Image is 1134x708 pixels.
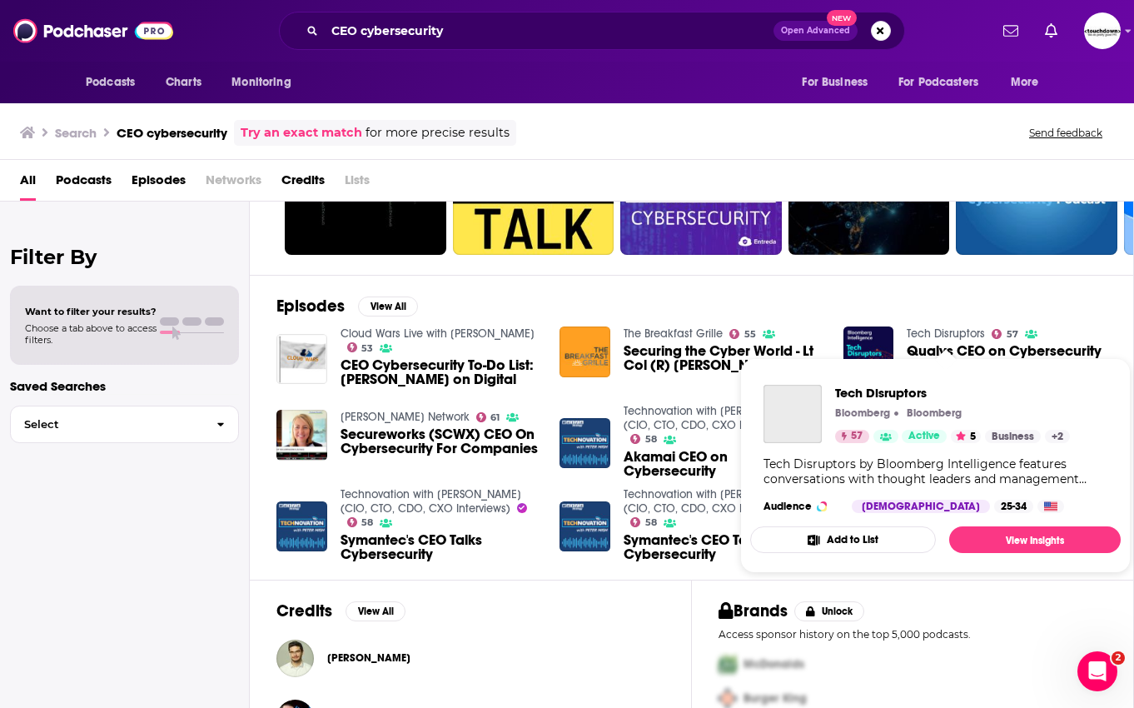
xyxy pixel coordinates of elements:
a: Tech Disruptors [907,327,985,341]
span: Networks [206,167,261,201]
a: Secureworks (SCWX) CEO On Cybersecurity For Companies [341,427,540,456]
a: Podcasts [56,167,112,201]
div: Tech Disruptors by Bloomberg Intelligence features conversations with thought leaders and managem... [763,456,1107,486]
button: 5 [951,430,981,443]
a: 53 [347,342,374,352]
a: Episodes [132,167,186,201]
a: 57 [992,329,1018,339]
img: User Profile [1084,12,1121,49]
div: Search podcasts, credits, & more... [279,12,905,50]
img: First Pro Logo [712,647,744,681]
button: View All [358,297,418,317]
button: Dean SysmanDean Sysman [276,631,664,685]
a: EpisodesView All [276,296,418,317]
button: Unlock [794,601,865,621]
button: open menu [888,67,1002,98]
a: Cloud Wars Live with Bob Evans [341,327,535,341]
button: open menu [74,67,157,98]
a: 58 [347,517,374,527]
span: Securing the Cyber World - Lt Col (R) [PERSON_NAME], CEO, Cybersecurity [GEOGRAPHIC_DATA] [624,344,823,372]
input: Search podcasts, credits, & more... [325,17,773,44]
span: Choose a tab above to access filters. [25,322,157,346]
img: Symantec's CEO Talks Cybersecurity [276,501,327,552]
a: Show notifications dropdown [997,17,1025,45]
img: CEO Cybersecurity To-Do List: Sadin on Digital [276,334,327,385]
a: 55 [729,329,756,339]
span: McDonalds [744,657,804,671]
a: 58 [630,434,657,444]
img: Qualys CEO on Cybersecurity Risk Environment [843,327,894,377]
span: Select [11,419,203,430]
img: Securing the Cyber World - Lt Col (R) Husin Jazri, CEO, Cybersecurity Malaysia [560,327,610,377]
a: Credits [281,167,325,201]
p: Saved Searches [10,378,239,394]
span: For Podcasters [898,71,978,94]
span: Monitoring [231,71,291,94]
span: [PERSON_NAME] [327,651,410,665]
a: Qualys CEO on Cybersecurity Risk Environment [907,344,1107,372]
span: 2 [1112,651,1125,665]
a: Akamai CEO on Cybersecurity [560,418,610,469]
a: Schwab Network [341,410,470,424]
span: Podcasts [86,71,135,94]
img: Podchaser - Follow, Share and Rate Podcasts [13,15,173,47]
img: Secureworks (SCWX) CEO On Cybersecurity For Companies [276,410,327,461]
a: Try an exact match [241,123,362,142]
a: Active [902,430,947,443]
a: CEO Cybersecurity To-Do List: Sadin on Digital [341,358,540,386]
span: 57 [1007,331,1018,338]
a: 57 [835,430,869,443]
span: Logged in as jvervelde [1084,12,1121,49]
h3: CEO cybersecurity [117,125,227,141]
img: Dean Sysman [276,640,314,677]
span: 53 [361,345,373,352]
h3: Audience [763,500,838,513]
a: Tech Disruptors [835,385,1070,401]
p: Access sponsor history on the top 5,000 podcasts. [719,628,1107,641]
span: 55 [744,331,756,338]
h2: Credits [276,601,332,621]
a: The Breakfast Grille [624,327,723,341]
span: Symantec's CEO Talks Cybersecurity [624,533,823,561]
a: Akamai CEO on Cybersecurity [624,450,823,478]
a: View Insights [949,526,1121,553]
a: Business [985,430,1041,443]
button: Select [10,406,239,443]
a: Securing the Cyber World - Lt Col (R) Husin Jazri, CEO, Cybersecurity Malaysia [624,344,823,372]
button: Show profile menu [1084,12,1121,49]
a: +2 [1045,430,1070,443]
button: View All [346,601,405,621]
span: For Business [802,71,868,94]
a: All [20,167,36,201]
button: Add to List [750,526,936,553]
a: 58 [630,517,657,527]
a: Technovation with Peter High (CIO, CTO, CDO, CXO Interviews) [624,487,804,516]
a: Symantec's CEO Talks Cybersecurity [341,533,540,561]
div: 25-34 [994,500,1033,513]
span: Burger King [744,691,807,706]
span: 58 [361,519,373,526]
span: 57 [851,428,863,445]
iframe: Intercom live chat [1077,651,1117,691]
span: for more precise results [366,123,510,142]
span: Charts [166,71,201,94]
span: Lists [345,167,370,201]
h2: Filter By [10,245,239,269]
a: BloombergBloomberg [903,406,962,420]
img: Symantec's CEO Talks Cybersecurity [560,501,610,552]
span: Open Advanced [781,27,850,35]
a: Tech Disruptors [763,385,822,443]
a: Technovation with Peter High (CIO, CTO, CDO, CXO Interviews) [341,487,521,516]
a: Show notifications dropdown [1038,17,1064,45]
